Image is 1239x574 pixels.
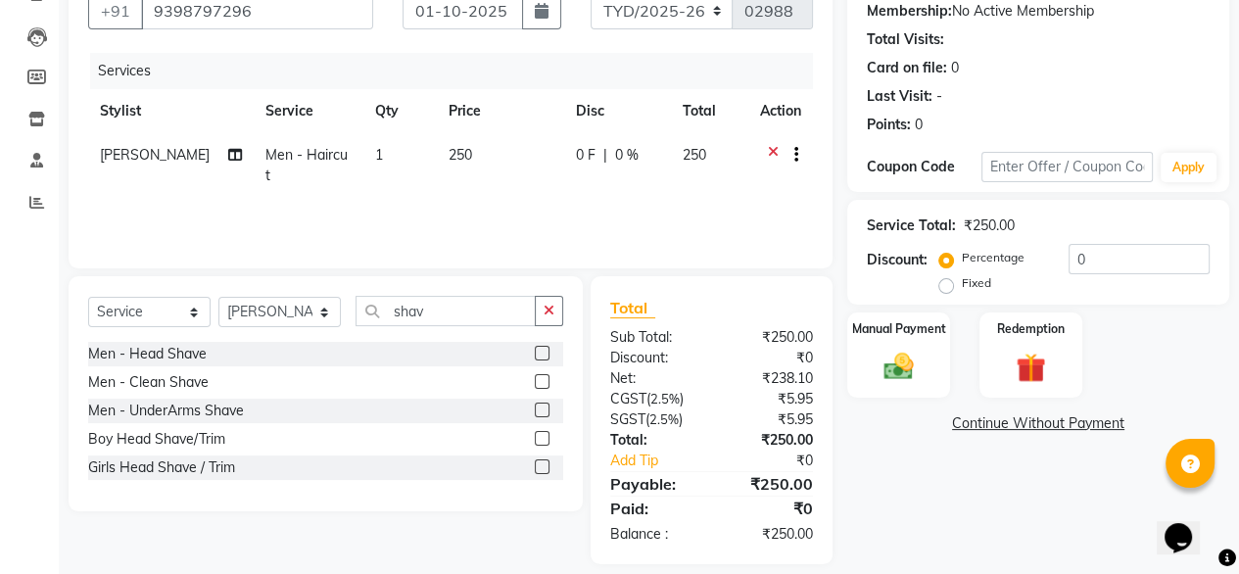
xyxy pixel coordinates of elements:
span: [PERSON_NAME] [100,146,210,164]
div: Discount: [867,250,928,270]
span: 0 % [615,145,639,166]
th: Disc [564,89,670,133]
div: Balance : [596,524,712,545]
button: Apply [1161,153,1216,182]
a: Continue Without Payment [851,413,1225,434]
th: Qty [363,89,437,133]
th: Price [437,89,564,133]
div: ₹250.00 [711,327,828,348]
span: | [603,145,607,166]
label: Fixed [962,274,991,292]
div: Points: [867,115,911,135]
div: ₹0 [711,497,828,520]
div: ₹250.00 [711,524,828,545]
span: Total [610,298,655,318]
div: ₹5.95 [711,409,828,430]
label: Percentage [962,249,1025,266]
div: No Active Membership [867,1,1210,22]
img: _cash.svg [875,350,923,384]
div: ₹250.00 [711,430,828,451]
div: Men - Head Shave [88,344,207,364]
div: Service Total: [867,215,956,236]
label: Redemption [997,320,1065,338]
input: Enter Offer / Coupon Code [981,152,1153,182]
div: Total Visits: [867,29,944,50]
span: 250 [682,146,705,164]
span: 2.5% [650,391,680,407]
div: Membership: [867,1,952,22]
div: ( ) [596,389,712,409]
span: CGST [610,390,646,407]
div: Services [90,53,828,89]
div: Paid: [596,497,712,520]
div: Last Visit: [867,86,932,107]
div: ₹0 [711,348,828,368]
label: Manual Payment [852,320,946,338]
div: Boy Head Shave/Trim [88,429,225,450]
div: Payable: [596,472,712,496]
span: 1 [375,146,383,164]
div: ₹250.00 [964,215,1015,236]
a: Add Tip [596,451,731,471]
div: Sub Total: [596,327,712,348]
div: ₹5.95 [711,389,828,409]
th: Service [254,89,363,133]
span: 0 F [576,145,596,166]
div: Net: [596,368,712,389]
div: ₹0 [731,451,828,471]
span: SGST [610,410,645,428]
div: 0 [915,115,923,135]
div: 0 [951,58,959,78]
th: Action [748,89,813,133]
span: 2.5% [649,411,679,427]
span: 250 [449,146,472,164]
div: ( ) [596,409,712,430]
div: Men - UnderArms Shave [88,401,244,421]
span: Men - Haircut [265,146,348,184]
div: ₹250.00 [711,472,828,496]
div: Card on file: [867,58,947,78]
th: Total [670,89,748,133]
img: _gift.svg [1007,350,1055,386]
div: ₹238.10 [711,368,828,389]
iframe: chat widget [1157,496,1219,554]
input: Search or Scan [356,296,536,326]
div: - [936,86,942,107]
div: Men - Clean Shave [88,372,209,393]
div: Discount: [596,348,712,368]
div: Total: [596,430,712,451]
div: Coupon Code [867,157,981,177]
th: Stylist [88,89,254,133]
div: Girls Head Shave / Trim [88,457,235,478]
